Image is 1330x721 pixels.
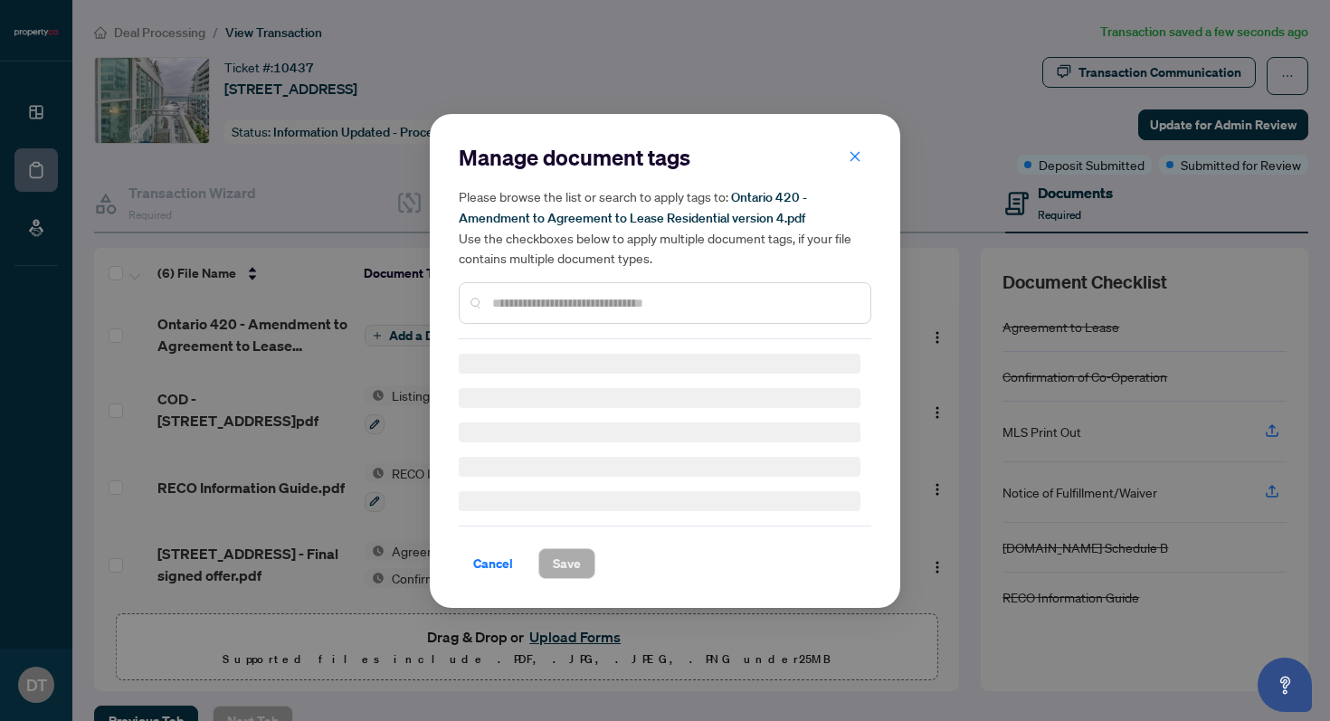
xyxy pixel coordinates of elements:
[459,189,807,226] span: Ontario 420 - Amendment to Agreement to Lease Residential version 4.pdf
[1258,658,1312,712] button: Open asap
[459,143,871,172] h2: Manage document tags
[473,549,513,578] span: Cancel
[459,186,871,268] h5: Please browse the list or search to apply tags to: Use the checkboxes below to apply multiple doc...
[459,548,527,579] button: Cancel
[849,149,861,162] span: close
[538,548,595,579] button: Save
